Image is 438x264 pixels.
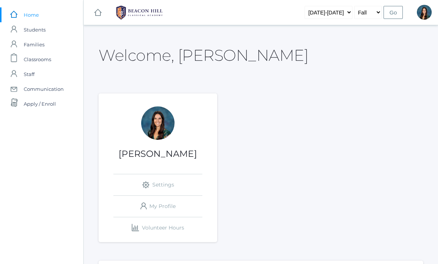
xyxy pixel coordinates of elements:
[24,82,64,96] span: Communication
[99,149,217,159] h1: [PERSON_NAME]
[112,3,167,22] img: BHCALogos-05-308ed15e86a5a0abce9b8dd61676a3503ac9727e845dece92d48e8588c001991.png
[24,22,46,37] span: Students
[24,37,44,52] span: Families
[24,52,51,67] span: Classrooms
[141,106,175,140] div: Jordyn Dewey
[24,96,56,111] span: Apply / Enroll
[384,6,403,19] input: Go
[113,196,202,217] a: My Profile
[113,217,202,238] a: Volunteer Hours
[113,174,202,195] a: Settings
[99,47,308,64] h2: Welcome, [PERSON_NAME]
[24,7,39,22] span: Home
[24,67,34,82] span: Staff
[417,5,432,20] div: Jordyn Dewey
